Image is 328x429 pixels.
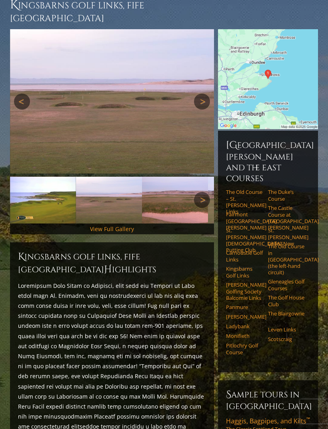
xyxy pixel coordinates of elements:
a: Gleneagles Golf Courses [268,278,305,291]
a: The Old Course in [GEOGRAPHIC_DATA] (the left-hand circuit) [268,243,305,275]
a: View Full Gallery [90,225,134,233]
a: St. [PERSON_NAME] Links–New [268,227,305,247]
a: Next [194,192,210,208]
a: Kingsbarns Golf Links [226,265,263,279]
span: H [104,263,112,276]
a: [PERSON_NAME] [226,313,263,320]
a: Next [194,94,210,110]
a: Leven Links [268,326,305,333]
a: Pitlochry Golf Course [226,342,263,355]
a: Previous [14,94,30,110]
a: The Blairgowrie [268,310,305,317]
a: Carnoustie Golf Links [226,249,263,263]
a: Scotscraig [268,336,305,342]
img: Google Map of Kingsbarns Golf Links, Fife, Scotland, United Kingdom [218,29,318,129]
a: Monifieth [226,333,263,339]
a: The Castle Course at [GEOGRAPHIC_DATA][PERSON_NAME] [268,205,305,231]
a: The Old Course – St. [PERSON_NAME] Links [226,189,263,215]
a: Fairmont [GEOGRAPHIC_DATA][PERSON_NAME] [226,211,263,231]
a: The Golf House Club [268,294,305,307]
h6: Sample Tours in [GEOGRAPHIC_DATA] [226,388,310,412]
a: Ladybank [226,323,263,329]
h2: Kingsbarns Golf Links, Fife [GEOGRAPHIC_DATA] ighlights [18,250,206,276]
a: The Duke’s Course [268,189,305,202]
span: Haggis, Bagpipes, and Kilts [226,417,310,425]
a: St. [PERSON_NAME] [DEMOGRAPHIC_DATA]’ Putting Club [226,227,263,253]
a: Panmure [226,304,263,310]
a: [PERSON_NAME] Golfing Society Balcomie Links [226,281,263,301]
h6: [GEOGRAPHIC_DATA][PERSON_NAME] and the East Courses [226,139,310,184]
